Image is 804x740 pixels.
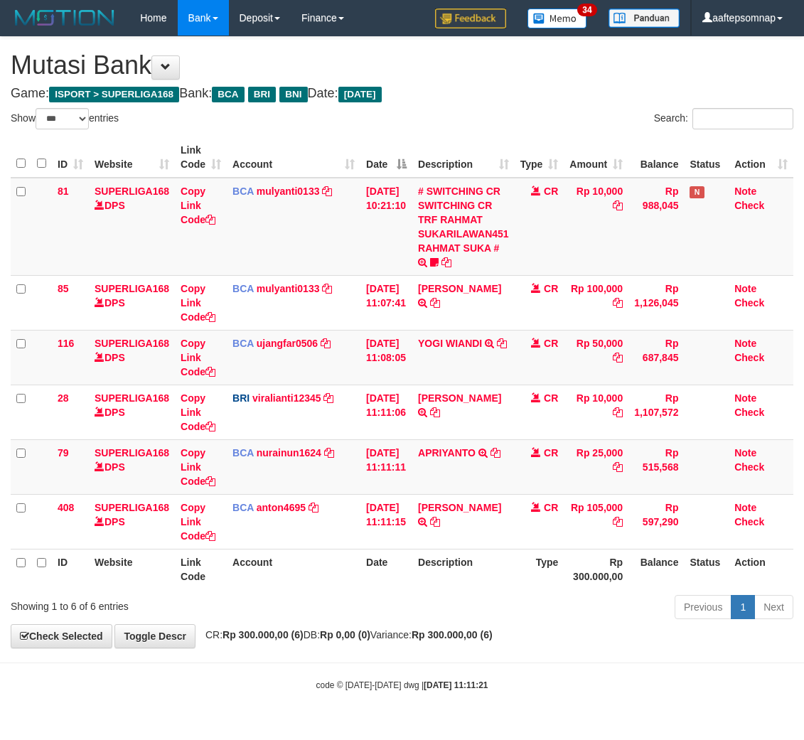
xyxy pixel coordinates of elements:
a: Copy nurainun1624 to clipboard [324,447,334,459]
a: YOGI WIANDI [418,338,482,349]
label: Show entries [11,108,119,129]
td: [DATE] 11:07:41 [360,275,412,330]
span: 408 [58,502,74,513]
span: CR [544,186,558,197]
span: BRI [248,87,276,102]
th: Amount: activate to sort column ascending [564,137,628,178]
a: Copy anton4695 to clipboard [309,502,318,513]
span: CR [544,502,558,513]
th: Status [684,549,729,589]
a: Copy APRIYANTO to clipboard [491,447,500,459]
a: SUPERLIGA168 [95,186,169,197]
a: APRIYANTO [418,447,476,459]
td: [DATE] 10:21:10 [360,178,412,276]
a: nurainun1624 [257,447,321,459]
strong: [DATE] 11:11:21 [424,680,488,690]
a: SUPERLIGA168 [95,447,169,459]
a: Check [734,516,764,527]
a: Check [734,461,764,473]
span: 28 [58,392,69,404]
span: BRI [232,392,250,404]
small: code © [DATE]-[DATE] dwg | [316,680,488,690]
td: Rp 1,107,572 [628,385,684,439]
a: Copy mulyanti0133 to clipboard [322,283,332,294]
a: Copy Link Code [181,338,215,377]
th: Date [360,549,412,589]
a: Copy WAWAN SETIAWAN to clipboard [430,516,440,527]
img: Feedback.jpg [435,9,506,28]
td: Rp 1,126,045 [628,275,684,330]
th: ID [52,549,89,589]
span: BCA [212,87,244,102]
a: Copy SEPIAN RIANTO to clipboard [430,297,440,309]
a: Check [734,297,764,309]
span: ISPORT > SUPERLIGA168 [49,87,179,102]
td: Rp 105,000 [564,494,628,549]
td: Rp 988,045 [628,178,684,276]
a: mulyanti0133 [257,186,320,197]
td: DPS [89,275,175,330]
th: Description: activate to sort column ascending [412,137,515,178]
td: DPS [89,330,175,385]
img: panduan.png [609,9,680,28]
td: [DATE] 11:11:11 [360,439,412,494]
span: BNI [279,87,307,102]
th: Website: activate to sort column ascending [89,137,175,178]
strong: Rp 300.000,00 (6) [223,629,304,640]
a: Check [734,352,764,363]
th: Rp 300.000,00 [564,549,628,589]
th: Account [227,549,360,589]
strong: Rp 300.000,00 (6) [412,629,493,640]
a: Note [734,502,756,513]
a: Check [734,407,764,418]
th: Date: activate to sort column descending [360,137,412,178]
a: Next [754,595,793,619]
div: Showing 1 to 6 of 6 entries [11,594,324,613]
td: Rp 25,000 [564,439,628,494]
a: SUPERLIGA168 [95,502,169,513]
a: Note [734,338,756,349]
span: CR [544,338,558,349]
a: Copy Link Code [181,502,215,542]
th: Type: activate to sort column ascending [515,137,564,178]
a: Copy MOH AZIZUDDIN T to clipboard [430,407,440,418]
td: DPS [89,439,175,494]
a: Note [734,283,756,294]
span: [DATE] [338,87,382,102]
a: Note [734,447,756,459]
a: Copy Rp 100,000 to clipboard [613,297,623,309]
th: ID: activate to sort column ascending [52,137,89,178]
td: Rp 100,000 [564,275,628,330]
a: Copy mulyanti0133 to clipboard [322,186,332,197]
td: Rp 10,000 [564,178,628,276]
td: Rp 50,000 [564,330,628,385]
span: BCA [232,283,254,294]
a: Previous [675,595,731,619]
a: # SWITCHING CR SWITCHING CR TRF RAHMAT SUKARILAWAN451 RAHMAT SUKA # [418,186,509,254]
a: [PERSON_NAME] [418,283,501,294]
a: Copy Rp 10,000 to clipboard [613,407,623,418]
td: [DATE] 11:11:15 [360,494,412,549]
strong: Rp 0,00 (0) [320,629,370,640]
th: Action: activate to sort column ascending [729,137,793,178]
th: Action [729,549,793,589]
a: Note [734,186,756,197]
a: Copy ujangfar0506 to clipboard [321,338,331,349]
a: Copy Rp 105,000 to clipboard [613,516,623,527]
a: Copy Link Code [181,186,215,225]
span: CR [544,447,558,459]
a: Note [734,392,756,404]
a: Toggle Descr [114,624,195,648]
td: DPS [89,385,175,439]
th: Type [515,549,564,589]
a: ujangfar0506 [257,338,318,349]
th: Status [684,137,729,178]
td: Rp 10,000 [564,385,628,439]
td: DPS [89,178,175,276]
a: Copy Link Code [181,447,215,487]
a: anton4695 [257,502,306,513]
span: BCA [232,338,254,349]
h1: Mutasi Bank [11,51,793,80]
a: Copy YOGI WIANDI to clipboard [497,338,507,349]
label: Search: [654,108,793,129]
